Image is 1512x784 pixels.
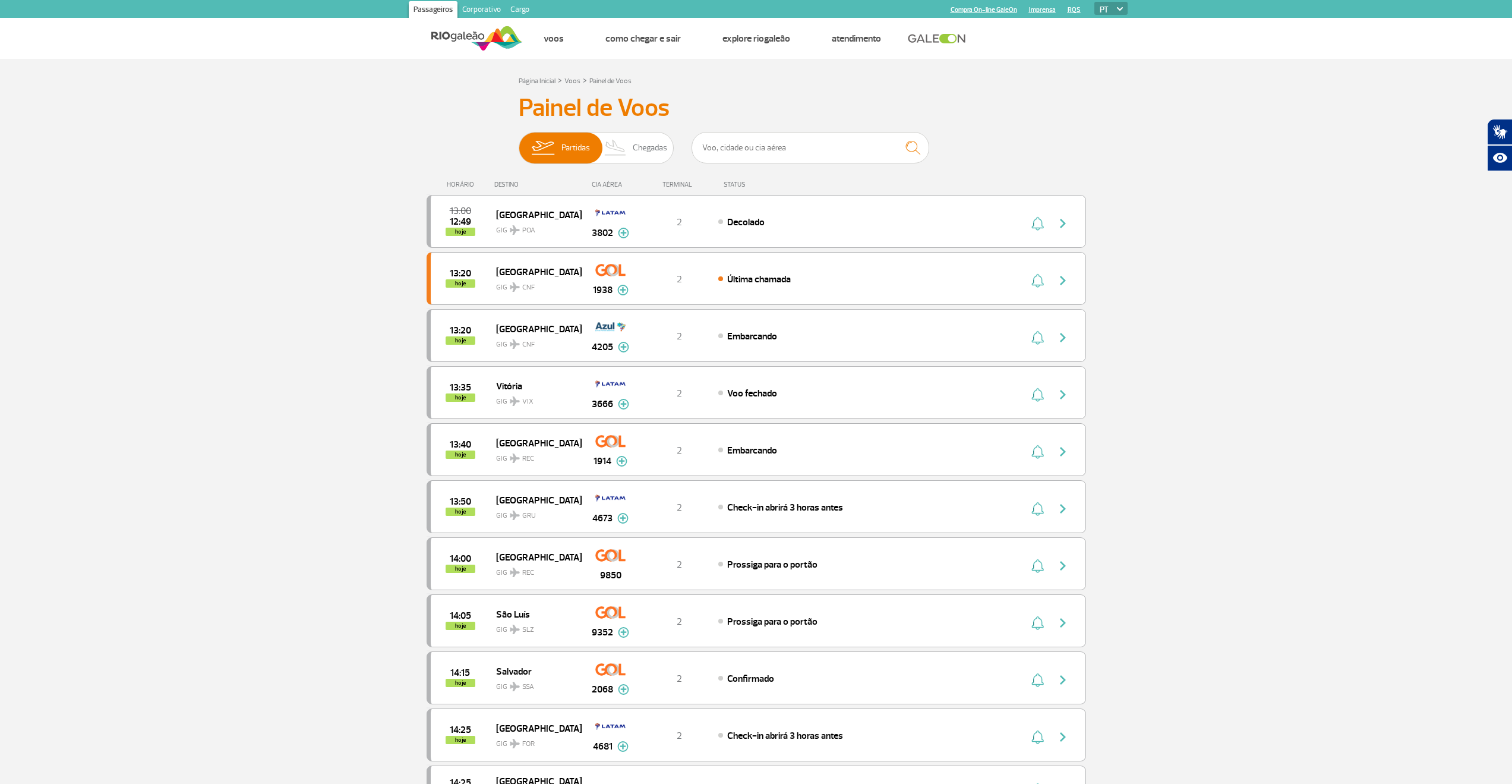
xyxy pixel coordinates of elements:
span: GIG [496,276,572,293]
span: hoje [446,451,475,459]
img: mais-info-painel-voo.svg [616,456,627,467]
img: sino-painel-voo.svg [1031,388,1044,402]
img: mais-info-painel-voo.svg [618,627,629,638]
a: Passageiros [409,1,457,20]
span: 4205 [592,340,613,354]
span: 2068 [592,682,613,697]
span: POA [522,225,535,236]
div: Plugin de acessibilidade da Hand Talk. [1487,119,1512,171]
div: DESTINO [494,181,581,188]
span: GIG [496,447,572,464]
img: sino-painel-voo.svg [1031,273,1044,288]
span: 2 [677,730,682,742]
a: Corporativo [457,1,506,20]
a: Como chegar e sair [605,33,681,45]
img: sino-painel-voo.svg [1031,502,1044,516]
span: GIG [496,333,572,350]
span: São Luís [496,606,572,622]
span: 2025-09-30 14:00:00 [450,555,471,563]
a: RQS [1068,6,1081,14]
span: GIG [496,561,572,578]
span: hoje [446,508,475,516]
span: 4681 [593,739,613,754]
img: sino-painel-voo.svg [1031,673,1044,687]
span: Vitória [496,378,572,393]
span: 2 [677,388,682,399]
input: Voo, cidade ou cia aérea [692,132,929,163]
img: destiny_airplane.svg [510,339,520,349]
span: hoje [446,679,475,687]
span: Chegadas [633,133,667,163]
span: Check-in abrirá 3 horas antes [727,730,843,742]
img: seta-direita-painel-voo.svg [1056,559,1070,573]
span: CNF [522,282,535,293]
img: mais-info-painel-voo.svg [618,399,629,410]
a: > [558,73,562,87]
span: Embarcando [727,445,777,456]
span: 4673 [592,511,613,525]
span: 2025-09-30 13:35:00 [450,383,471,392]
span: hoje [446,736,475,744]
span: [GEOGRAPHIC_DATA] [496,321,572,336]
img: sino-painel-voo.svg [1031,616,1044,630]
span: 2025-09-30 14:15:00 [450,669,470,677]
span: 9352 [592,625,613,640]
span: 2 [677,216,682,228]
img: destiny_airplane.svg [510,282,520,292]
span: Partidas [561,133,590,163]
span: GIG [496,390,572,407]
img: destiny_airplane.svg [510,225,520,235]
span: GIG [496,675,572,692]
img: seta-direita-painel-voo.svg [1056,616,1070,630]
span: 2025-09-30 13:50:00 [450,498,471,506]
span: GIG [496,618,572,635]
a: Voos [544,33,564,45]
span: hoje [446,565,475,573]
span: GIG [496,219,572,236]
span: REC [522,568,534,578]
span: Voo fechado [727,388,777,399]
img: mais-info-painel-voo.svg [618,684,629,695]
img: seta-direita-painel-voo.svg [1056,730,1070,744]
span: hoje [446,336,475,345]
img: seta-direita-painel-voo.svg [1056,673,1070,687]
span: [GEOGRAPHIC_DATA] [496,264,572,279]
a: Imprensa [1029,6,1056,14]
span: Prossiga para o portão [727,616,817,628]
img: seta-direita-painel-voo.svg [1056,273,1070,288]
img: seta-direita-painel-voo.svg [1056,216,1070,231]
span: 2 [677,673,682,685]
img: seta-direita-painel-voo.svg [1056,445,1070,459]
img: destiny_airplane.svg [510,682,520,691]
button: Abrir recursos assistivos. [1487,145,1512,171]
img: destiny_airplane.svg [510,739,520,748]
span: 3802 [592,226,613,240]
span: 1938 [593,283,613,297]
span: GIG [496,732,572,750]
span: SSA [522,682,534,692]
a: Página Inicial [519,77,555,86]
span: 2025-09-30 13:20:00 [450,269,471,278]
a: Explore RIOgaleão [722,33,790,45]
span: [GEOGRAPHIC_DATA] [496,492,572,508]
a: Compra On-line GaleOn [951,6,1017,14]
img: slider-embarque [524,133,561,163]
span: hoje [446,393,475,402]
span: 2 [677,273,682,285]
a: Painel de Voos [589,77,632,86]
span: [GEOGRAPHIC_DATA] [496,207,572,222]
span: REC [522,454,534,464]
span: Prossiga para o portão [727,559,817,571]
img: sino-painel-voo.svg [1031,559,1044,573]
span: hoje [446,228,475,236]
span: 2025-09-30 14:25:00 [450,726,471,734]
span: [GEOGRAPHIC_DATA] [496,549,572,565]
img: sino-painel-voo.svg [1031,445,1044,459]
span: 2025-09-30 13:00:00 [450,207,471,215]
img: sino-painel-voo.svg [1031,730,1044,744]
a: > [583,73,587,87]
div: STATUS [718,181,815,188]
span: 2 [677,502,682,514]
img: seta-direita-painel-voo.svg [1056,388,1070,402]
div: HORÁRIO [430,181,495,188]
